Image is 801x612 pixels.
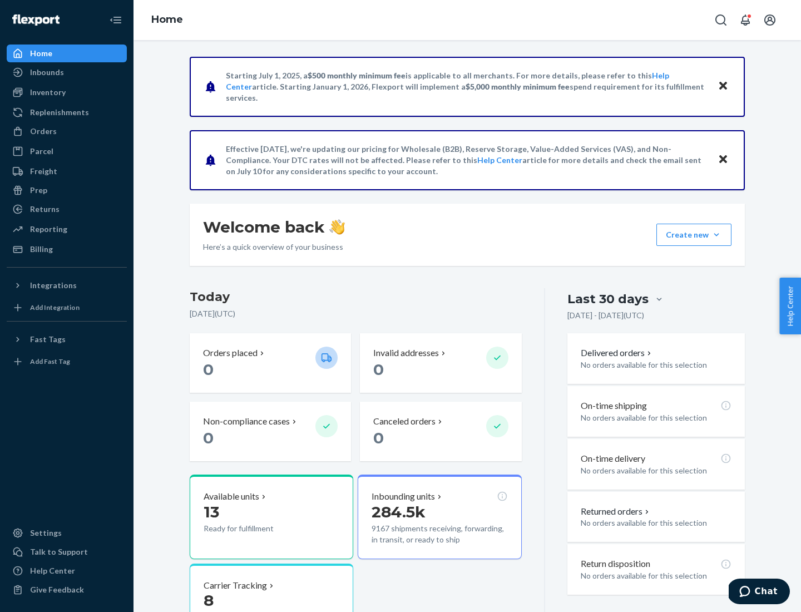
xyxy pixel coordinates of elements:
a: Add Integration [7,299,127,317]
button: Fast Tags [7,330,127,348]
p: Orders placed [203,347,258,359]
a: Returns [7,200,127,218]
div: Freight [30,166,57,177]
a: Orders [7,122,127,140]
div: Inventory [30,87,66,98]
p: Inbounding units [372,490,435,503]
span: 0 [373,428,384,447]
div: Fast Tags [30,334,66,345]
div: Last 30 days [567,290,649,308]
button: Non-compliance cases 0 [190,402,351,461]
button: Canceled orders 0 [360,402,521,461]
button: Delivered orders [581,347,654,359]
button: Open Search Box [710,9,732,31]
p: No orders available for this selection [581,412,731,423]
p: No orders available for this selection [581,359,731,371]
span: 8 [204,591,214,610]
a: Help Center [7,562,127,580]
button: Inbounding units284.5k9167 shipments receiving, forwarding, in transit, or ready to ship [358,475,521,559]
a: Prep [7,181,127,199]
button: Close [716,78,730,95]
h3: Today [190,288,522,306]
img: hand-wave emoji [329,219,345,235]
p: 9167 shipments receiving, forwarding, in transit, or ready to ship [372,523,507,545]
img: Flexport logo [12,14,60,26]
a: Inventory [7,83,127,101]
button: Open notifications [734,9,756,31]
div: Orders [30,126,57,137]
p: Available units [204,490,259,503]
div: Help Center [30,565,75,576]
button: Close Navigation [105,9,127,31]
p: No orders available for this selection [581,465,731,476]
a: Home [151,13,183,26]
div: Talk to Support [30,546,88,557]
h1: Welcome back [203,217,345,237]
div: Reporting [30,224,67,235]
button: Returned orders [581,505,651,518]
p: On-time delivery [581,452,645,465]
div: Home [30,48,52,59]
span: 284.5k [372,502,426,521]
span: $5,000 monthly minimum fee [466,82,570,91]
span: 13 [204,502,219,521]
ol: breadcrumbs [142,4,192,36]
div: Returns [30,204,60,215]
p: No orders available for this selection [581,570,731,581]
div: Billing [30,244,53,255]
p: Canceled orders [373,415,436,428]
a: Parcel [7,142,127,160]
a: Freight [7,162,127,180]
a: Replenishments [7,103,127,121]
span: 0 [203,360,214,379]
a: Reporting [7,220,127,238]
button: Open account menu [759,9,781,31]
button: Close [716,152,730,168]
a: Inbounds [7,63,127,81]
button: Invalid addresses 0 [360,333,521,393]
p: [DATE] ( UTC ) [190,308,522,319]
button: Give Feedback [7,581,127,599]
p: On-time shipping [581,399,647,412]
span: 0 [203,428,214,447]
div: Replenishments [30,107,89,118]
p: Return disposition [581,557,650,570]
p: Invalid addresses [373,347,439,359]
p: Non-compliance cases [203,415,290,428]
button: Integrations [7,277,127,294]
iframe: Opens a widget where you can chat to one of our agents [729,579,790,606]
p: Effective [DATE], we're updating our pricing for Wholesale (B2B), Reserve Storage, Value-Added Se... [226,144,707,177]
a: Add Fast Tag [7,353,127,371]
a: Home [7,45,127,62]
a: Settings [7,524,127,542]
a: Billing [7,240,127,258]
button: Available units13Ready for fulfillment [190,475,353,559]
div: Settings [30,527,62,539]
p: No orders available for this selection [581,517,731,529]
div: Parcel [30,146,53,157]
div: Prep [30,185,47,196]
div: Integrations [30,280,77,291]
div: Give Feedback [30,584,84,595]
div: Inbounds [30,67,64,78]
p: Carrier Tracking [204,579,267,592]
p: [DATE] - [DATE] ( UTC ) [567,310,644,321]
span: $500 monthly minimum fee [308,71,406,80]
a: Help Center [477,155,522,165]
button: Create new [656,224,731,246]
p: Ready for fulfillment [204,523,306,534]
p: Starting July 1, 2025, a is applicable to all merchants. For more details, please refer to this a... [226,70,707,103]
button: Talk to Support [7,543,127,561]
div: Add Fast Tag [30,357,70,366]
div: Add Integration [30,303,80,312]
button: Help Center [779,278,801,334]
p: Here’s a quick overview of your business [203,241,345,253]
span: 0 [373,360,384,379]
button: Orders placed 0 [190,333,351,393]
